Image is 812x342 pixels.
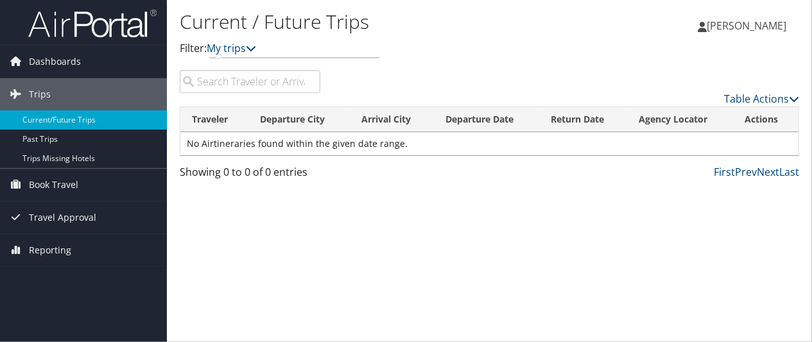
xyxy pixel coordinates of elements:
[29,169,78,201] span: Book Travel
[29,46,81,78] span: Dashboards
[207,41,256,55] a: My trips
[707,19,786,33] span: [PERSON_NAME]
[28,8,157,38] img: airportal-logo.png
[434,107,539,132] th: Departure Date: activate to sort column descending
[350,107,433,132] th: Arrival City: activate to sort column ascending
[180,164,320,186] div: Showing 0 to 0 of 0 entries
[180,107,248,132] th: Traveler: activate to sort column ascending
[180,70,320,93] input: Search Traveler or Arrival City
[248,107,350,132] th: Departure City: activate to sort column ascending
[698,6,799,45] a: [PERSON_NAME]
[733,107,799,132] th: Actions
[757,165,779,179] a: Next
[29,201,96,234] span: Travel Approval
[724,92,799,106] a: Table Actions
[29,78,51,110] span: Trips
[180,40,592,57] p: Filter:
[539,107,627,132] th: Return Date: activate to sort column ascending
[180,8,592,35] h1: Current / Future Trips
[714,165,735,179] a: First
[779,165,799,179] a: Last
[180,132,799,155] td: No Airtineraries found within the given date range.
[735,165,757,179] a: Prev
[627,107,733,132] th: Agency Locator: activate to sort column ascending
[29,234,71,266] span: Reporting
